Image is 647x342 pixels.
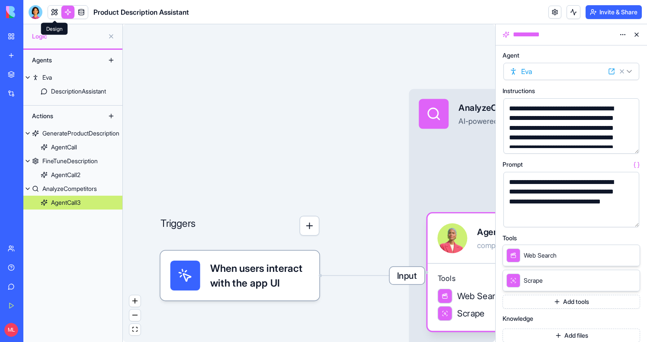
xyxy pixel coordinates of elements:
[23,168,122,182] a: AgentCall2
[524,276,543,285] span: Scrape
[503,235,517,241] span: Tools
[28,109,97,123] div: Actions
[160,251,320,300] div: When users interact with the app UI
[129,310,141,321] button: zoom out
[41,23,68,35] div: Design
[23,126,122,140] a: GenerateProductDescription
[503,295,640,309] button: Add tools
[503,88,535,94] span: Instructions
[390,267,424,284] span: Input
[23,182,122,196] a: AnalyzeCompetitors
[6,6,60,18] img: logo
[160,216,196,236] p: Triggers
[93,7,189,17] span: Product Description Assistant
[23,140,122,154] a: AgentCall
[51,87,106,96] div: DescriptionAssistant
[477,241,555,251] div: competitor analysis pro
[4,323,18,337] span: ML
[129,324,141,336] button: fit view
[457,290,504,303] span: Web Search
[51,198,80,207] div: AgentCall3
[160,176,320,300] div: Triggers
[23,154,122,168] a: FineTuneDescription
[210,261,310,290] span: When users interact with the app UI
[129,295,141,307] button: zoom in
[503,52,519,58] span: Agent
[28,53,97,67] div: Agents
[428,213,587,331] div: AgentCallcompetitor analysis proToolsWeb SearchScrape
[503,316,533,322] span: Knowledge
[477,226,555,239] div: AgentCall
[42,73,52,82] div: Eva
[438,274,577,284] span: Tools
[23,196,122,210] a: AgentCall3
[51,171,80,179] div: AgentCall2
[42,184,97,193] div: AnalyzeCompetitors
[51,143,77,152] div: AgentCall
[524,251,557,260] span: Web Search
[23,71,122,84] a: Eva
[503,161,523,168] span: Prompt
[586,5,642,19] button: Invite & Share
[23,84,122,98] a: DescriptionAssistant
[42,157,98,165] div: FineTuneDescription
[32,32,104,41] span: Logic
[42,129,119,138] div: GenerateProductDescription
[457,307,484,320] span: Scrape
